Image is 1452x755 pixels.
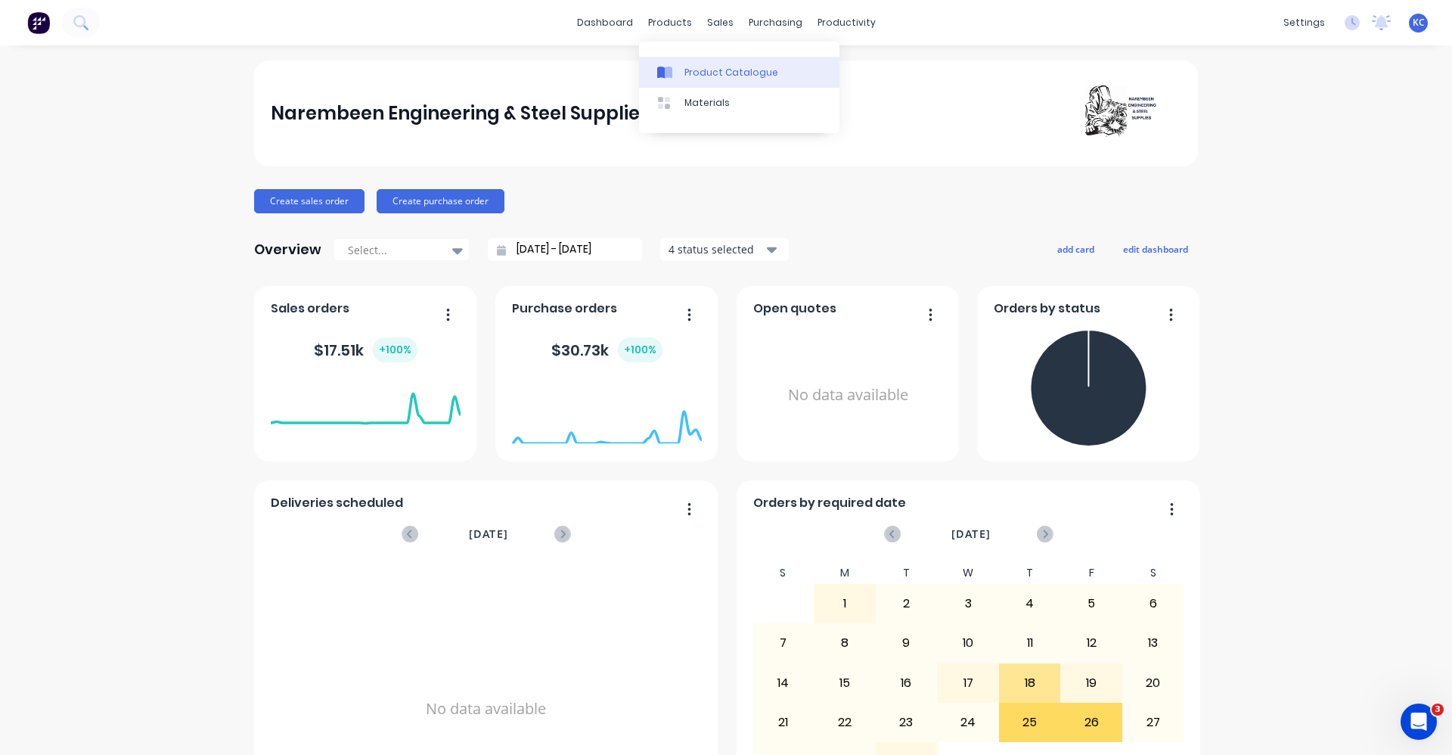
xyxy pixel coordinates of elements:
[684,66,778,79] div: Product Catalogue
[741,11,810,34] div: purchasing
[271,98,650,129] div: Narembeen Engineering & Steel Supplies
[660,238,789,261] button: 4 status selected
[753,494,906,512] span: Orders by required date
[1047,239,1104,259] button: add card
[1000,585,1060,623] div: 4
[814,624,875,662] div: 8
[753,324,943,467] div: No data available
[1432,704,1444,716] span: 3
[814,664,875,702] div: 15
[876,585,937,623] div: 2
[1000,624,1060,662] div: 11
[1060,562,1122,584] div: F
[1061,624,1122,662] div: 12
[684,96,730,110] div: Materials
[27,11,50,34] img: Factory
[314,337,417,362] div: $ 17.51k
[876,704,937,741] div: 23
[753,704,814,741] div: 21
[1113,239,1198,259] button: edit dashboard
[938,664,998,702] div: 17
[938,704,998,741] div: 24
[254,235,321,265] div: Overview
[814,704,875,741] div: 22
[876,624,937,662] div: 9
[271,300,349,318] span: Sales orders
[569,11,641,34] a: dashboard
[876,664,937,702] div: 16
[618,337,662,362] div: + 100 %
[1061,585,1122,623] div: 5
[1123,585,1184,623] div: 6
[1123,624,1184,662] div: 13
[1123,704,1184,741] div: 27
[938,624,998,662] div: 10
[1061,664,1122,702] div: 19
[1276,11,1333,34] div: settings
[999,562,1061,584] div: T
[469,526,508,542] span: [DATE]
[937,562,999,584] div: W
[512,300,617,318] span: Purchase orders
[551,337,662,362] div: $ 30.73k
[1122,562,1184,584] div: S
[373,337,417,362] div: + 100 %
[814,562,876,584] div: M
[938,585,998,623] div: 3
[669,241,764,257] div: 4 status selected
[639,88,839,118] a: Materials
[752,562,814,584] div: S
[876,562,938,584] div: T
[1413,16,1425,30] span: KC
[753,624,814,662] div: 7
[1401,704,1437,740] iframe: Intercom live chat
[639,57,839,87] a: Product Catalogue
[753,300,836,318] span: Open quotes
[1075,84,1181,144] img: Narembeen Engineering & Steel Supplies
[994,300,1100,318] span: Orders by status
[254,189,365,213] button: Create sales order
[1000,664,1060,702] div: 18
[700,11,741,34] div: sales
[1123,664,1184,702] div: 20
[810,11,883,34] div: productivity
[753,664,814,702] div: 14
[951,526,991,542] span: [DATE]
[1061,704,1122,741] div: 26
[641,11,700,34] div: products
[271,494,403,512] span: Deliveries scheduled
[814,585,875,623] div: 1
[1000,704,1060,741] div: 25
[377,189,504,213] button: Create purchase order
